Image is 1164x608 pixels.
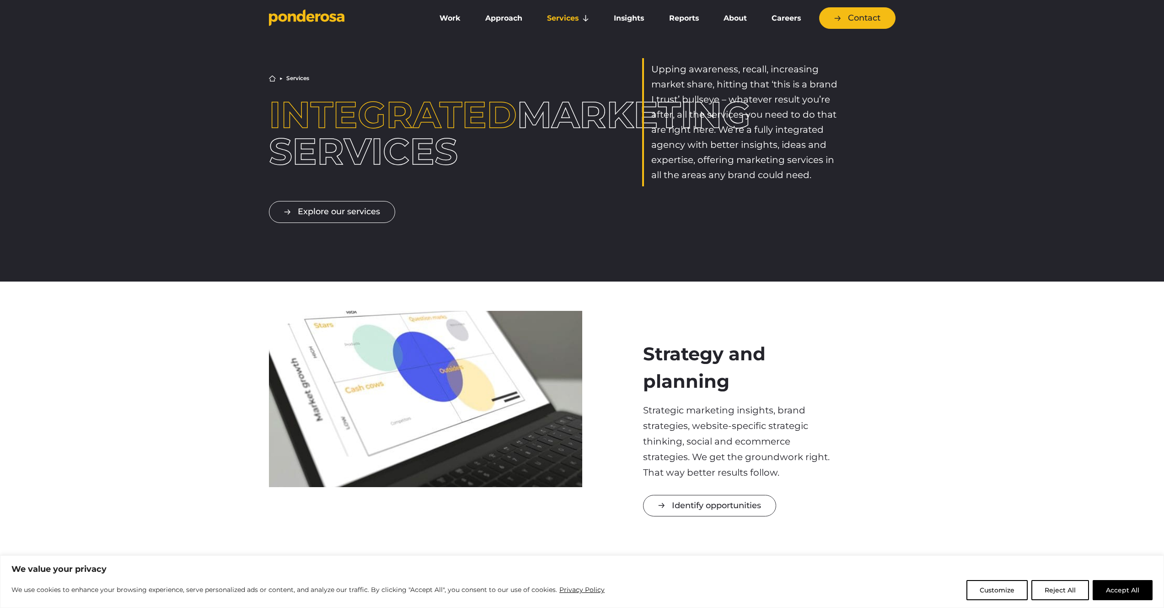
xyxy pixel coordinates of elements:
[269,311,582,488] img: planning-service-overview-image-alternative
[11,584,605,595] p: We use cookies to enhance your browsing experience, serve personalized ads or content, and analyz...
[269,92,517,137] span: Integrated
[713,9,757,28] a: About
[819,7,896,29] a: Contact
[1093,580,1153,600] button: Accept All
[279,76,283,81] li: ▶︎
[643,495,776,516] a: Identify opportunities
[651,62,842,183] p: Upping awareness, recall, increasing market share, hitting that ‘this is a brand I trust’ bullsey...
[286,76,309,81] li: Services
[269,9,415,27] a: Go to homepage
[475,9,533,28] a: Approach
[536,9,600,28] a: Services
[643,402,834,480] p: Strategic marketing insights, brand strategies, website-specific strategic thinking, social and e...
[643,340,834,395] h2: Strategy and planning
[1031,580,1089,600] button: Reject All
[559,584,605,595] a: Privacy Policy
[269,201,395,223] a: Explore our services
[966,580,1028,600] button: Customize
[269,97,522,170] h1: marketing services
[761,9,811,28] a: Careers
[659,9,709,28] a: Reports
[603,9,654,28] a: Insights
[429,9,471,28] a: Work
[11,564,1153,575] p: We value your privacy
[269,75,276,82] a: Home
